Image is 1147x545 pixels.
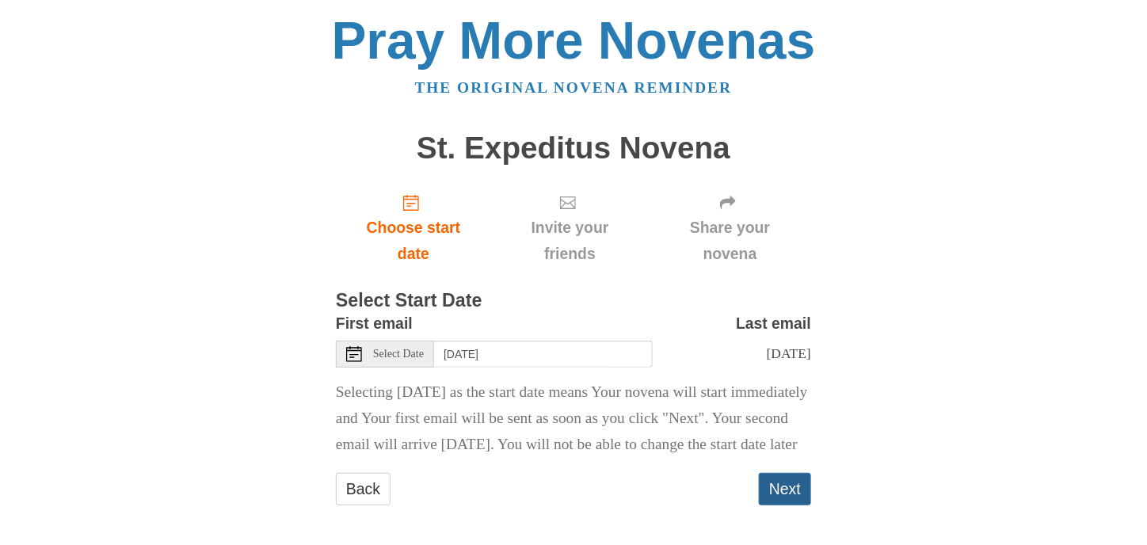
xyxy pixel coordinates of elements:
[665,215,795,267] span: Share your novena
[649,181,811,275] div: Click "Next" to confirm your start date first.
[507,215,633,267] span: Invite your friends
[336,473,391,505] a: Back
[736,311,811,337] label: Last email
[336,291,811,311] h3: Select Start Date
[759,473,811,505] button: Next
[373,349,424,360] span: Select Date
[336,379,811,458] p: Selecting [DATE] as the start date means Your novena will start immediately and Your first email ...
[352,215,475,267] span: Choose start date
[336,311,413,337] label: First email
[332,11,816,70] a: Pray More Novenas
[336,181,491,275] a: Choose start date
[336,131,811,166] h1: St. Expeditus Novena
[415,79,733,96] a: The original novena reminder
[491,181,649,275] div: Click "Next" to confirm your start date first.
[434,341,653,368] input: Use the arrow keys to pick a date
[767,345,811,361] span: [DATE]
